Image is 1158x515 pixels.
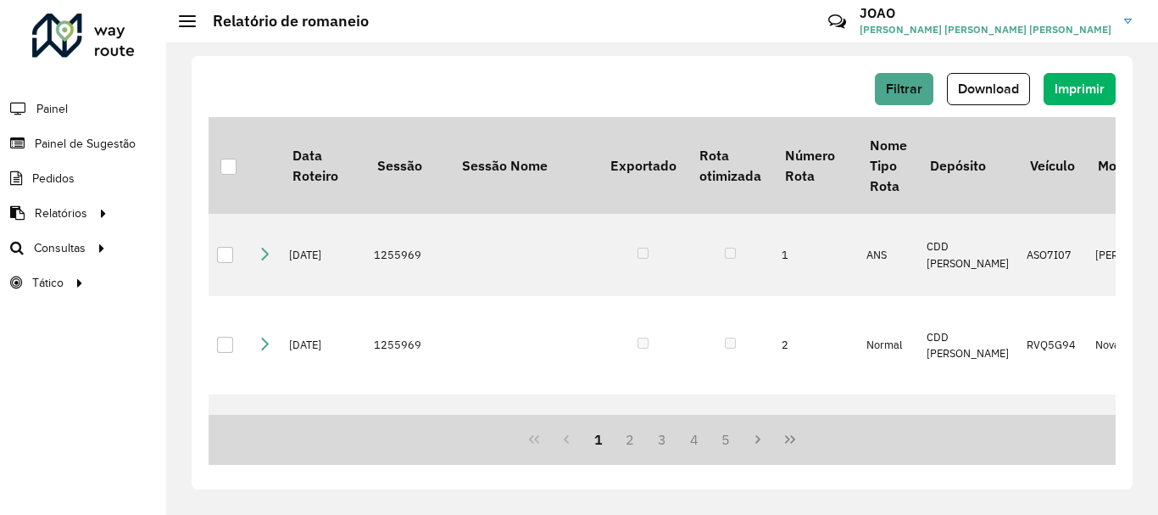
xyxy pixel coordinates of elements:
[858,117,918,214] th: Nome Tipo Rota
[281,395,365,461] td: [DATE]
[886,81,922,96] span: Filtrar
[819,3,855,40] a: Contato Rápido
[34,239,86,257] span: Consultas
[773,117,858,214] th: Número Rota
[1018,395,1086,461] td: FDQ4A19
[918,214,1018,296] td: CDD [PERSON_NAME]
[1018,214,1086,296] td: ASO7I07
[773,296,858,395] td: 2
[678,423,710,456] button: 4
[858,296,918,395] td: Normal
[958,81,1019,96] span: Download
[365,117,450,214] th: Sessão
[947,73,1030,105] button: Download
[860,5,1111,21] h3: JOAO
[1018,296,1086,395] td: RVQ5G94
[773,214,858,296] td: 1
[773,395,858,461] td: 3
[688,117,772,214] th: Rota otimizada
[774,423,806,456] button: Last Page
[598,117,688,214] th: Exportado
[35,135,136,153] span: Painel de Sugestão
[918,395,1018,461] td: CDD [PERSON_NAME]
[860,22,1111,37] span: [PERSON_NAME] [PERSON_NAME] [PERSON_NAME]
[614,423,646,456] button: 2
[858,395,918,461] td: Normal
[450,117,598,214] th: Sessão Nome
[858,214,918,296] td: ANS
[1055,81,1105,96] span: Imprimir
[710,423,743,456] button: 5
[365,296,450,395] td: 1255969
[35,204,87,222] span: Relatórios
[582,423,615,456] button: 1
[36,100,68,118] span: Painel
[1044,73,1116,105] button: Imprimir
[646,423,678,456] button: 3
[281,296,365,395] td: [DATE]
[875,73,933,105] button: Filtrar
[918,117,1018,214] th: Depósito
[281,117,365,214] th: Data Roteiro
[32,170,75,188] span: Pedidos
[1018,117,1086,214] th: Veículo
[32,274,64,292] span: Tático
[365,395,450,461] td: 1255969
[196,12,369,31] h2: Relatório de romaneio
[742,423,774,456] button: Next Page
[365,214,450,296] td: 1255969
[918,296,1018,395] td: CDD [PERSON_NAME]
[281,214,365,296] td: [DATE]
